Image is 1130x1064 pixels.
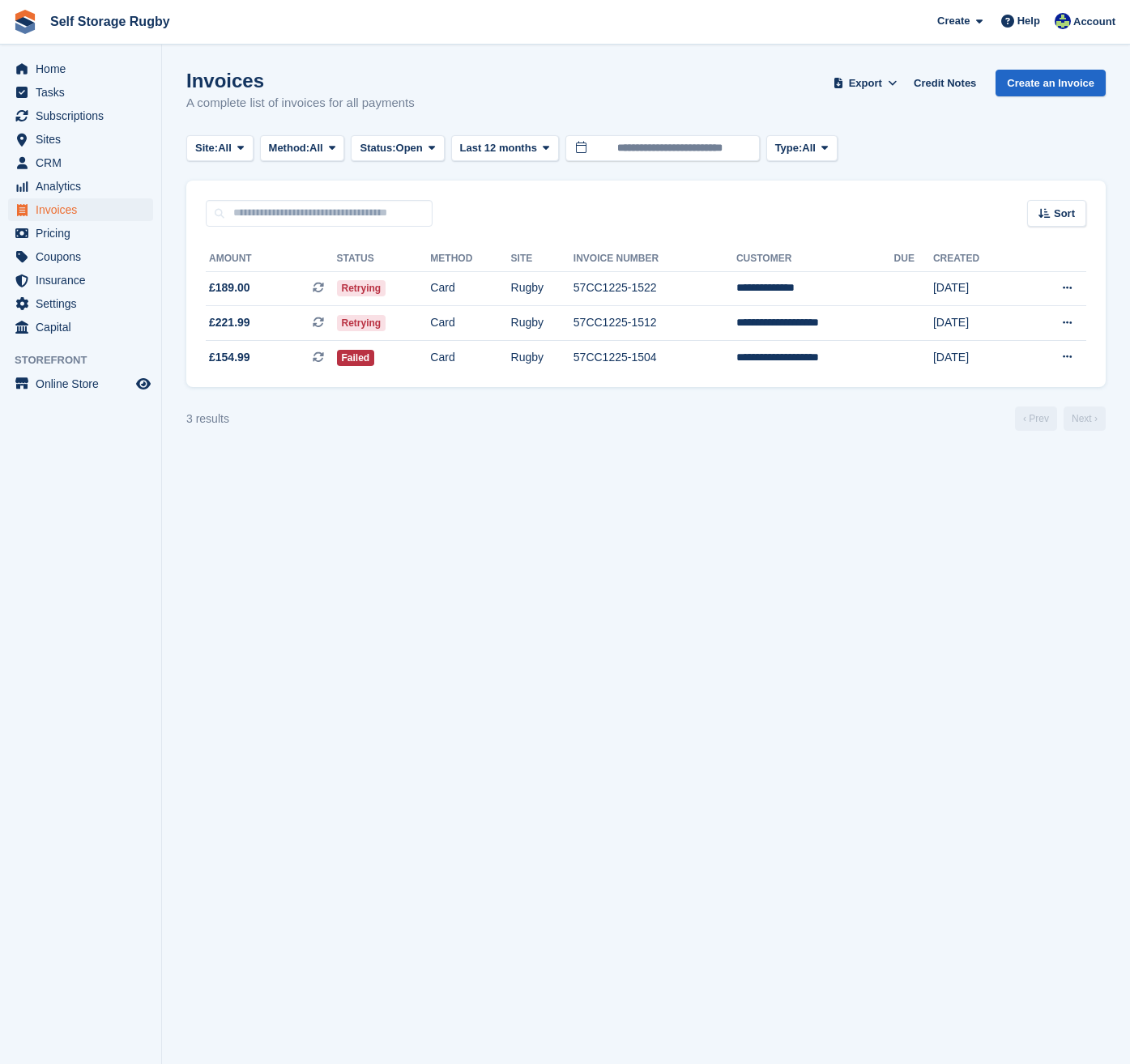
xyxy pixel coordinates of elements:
th: Site [511,246,574,272]
a: Credit Notes [907,70,983,96]
th: Created [933,246,1021,272]
button: Last 12 months [451,135,559,162]
td: Rugby [511,340,574,374]
a: menu [8,104,153,127]
span: Account [1073,14,1115,30]
a: menu [8,222,153,245]
th: Invoice Number [574,246,736,272]
a: Next [1064,406,1106,431]
img: stora-icon-8386f47178a22dfd0bd8f6a31ec36ba5ce8667c1dd55bd0f319d3a0aa187defe.svg [13,10,37,34]
span: £221.99 [209,314,250,331]
button: Site: All [186,135,254,162]
th: Due [894,246,933,272]
td: Card [430,306,510,341]
span: Insurance [36,269,133,292]
a: Previous [1015,406,1057,431]
span: Pricing [36,222,133,245]
button: Method: All [260,135,345,162]
span: Status: [360,140,395,156]
a: menu [8,151,153,174]
td: Card [430,271,510,306]
button: Type: All [766,135,838,162]
span: Online Store [36,372,133,395]
span: Export [849,75,882,92]
span: Open [396,140,423,156]
th: Method [430,246,510,272]
span: Create [937,13,970,29]
a: menu [8,81,153,104]
span: £189.00 [209,279,250,296]
a: menu [8,292,153,315]
h1: Invoices [186,70,415,92]
span: Last 12 months [460,140,537,156]
span: Sites [36,128,133,151]
a: menu [8,128,153,151]
a: Preview store [134,374,153,394]
td: Rugby [511,306,574,341]
span: Capital [36,316,133,338]
a: menu [8,269,153,292]
td: [DATE] [933,306,1021,341]
span: Sort [1054,206,1075,222]
span: All [309,140,323,156]
button: Export [829,70,901,96]
span: All [218,140,232,156]
td: 57CC1225-1512 [574,306,736,341]
a: menu [8,245,153,268]
p: A complete list of invoices for all payments [186,94,415,113]
button: Status: Open [351,135,444,162]
td: Card [430,340,510,374]
span: Site: [195,140,218,156]
a: menu [8,372,153,395]
span: Coupons [36,245,133,268]
span: Settings [36,292,133,315]
span: Retrying [337,315,386,331]
span: Failed [337,350,375,366]
span: Type: [775,140,803,156]
span: Home [36,57,133,80]
span: £154.99 [209,349,250,366]
span: CRM [36,151,133,174]
td: [DATE] [933,271,1021,306]
a: Create an Invoice [996,70,1106,96]
div: 3 results [186,411,229,428]
a: menu [8,175,153,198]
span: Subscriptions [36,104,133,127]
img: Richard Palmer [1055,13,1071,29]
td: [DATE] [933,340,1021,374]
span: Retrying [337,280,386,296]
th: Amount [206,246,337,272]
a: Self Storage Rugby [44,8,177,35]
nav: Page [1012,406,1109,431]
th: Status [337,246,431,272]
th: Customer [736,246,894,272]
span: All [802,140,816,156]
a: menu [8,198,153,221]
span: Tasks [36,81,133,104]
span: Storefront [15,352,161,368]
span: Invoices [36,198,133,221]
span: Method: [269,140,310,156]
td: 57CC1225-1522 [574,271,736,306]
a: menu [8,316,153,338]
td: 57CC1225-1504 [574,340,736,374]
span: Analytics [36,175,133,198]
a: menu [8,57,153,80]
span: Help [1017,13,1040,29]
td: Rugby [511,271,574,306]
